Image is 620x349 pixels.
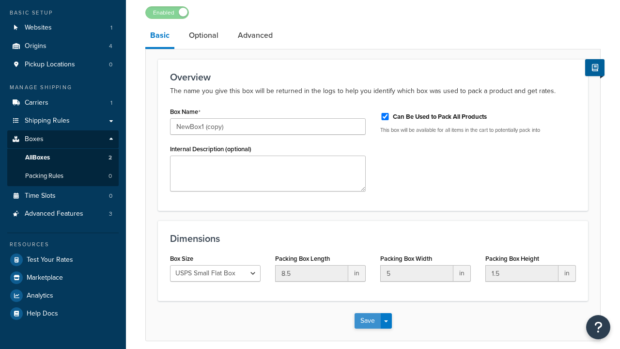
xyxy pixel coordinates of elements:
[25,42,46,50] span: Origins
[170,108,201,116] label: Box Name
[27,292,53,300] span: Analytics
[7,167,119,185] li: Packing Rules
[108,154,112,162] span: 2
[7,37,119,55] a: Origins4
[7,240,119,249] div: Resources
[7,19,119,37] a: Websites1
[585,59,604,76] button: Show Help Docs
[27,310,58,318] span: Help Docs
[25,210,83,218] span: Advanced Features
[7,269,119,286] a: Marketplace
[27,274,63,282] span: Marketplace
[170,255,193,262] label: Box Size
[25,24,52,32] span: Websites
[355,313,381,329] button: Save
[109,42,112,50] span: 4
[586,315,610,339] button: Open Resource Center
[7,167,119,185] a: Packing Rules0
[108,172,112,180] span: 0
[27,256,73,264] span: Test Your Rates
[7,130,119,148] a: Boxes
[145,24,174,49] a: Basic
[170,233,576,244] h3: Dimensions
[7,56,119,74] a: Pickup Locations0
[7,187,119,205] li: Time Slots
[7,187,119,205] a: Time Slots0
[25,117,70,125] span: Shipping Rules
[7,94,119,112] li: Carriers
[7,9,119,17] div: Basic Setup
[25,135,44,143] span: Boxes
[109,210,112,218] span: 3
[25,154,50,162] span: All Boxes
[380,127,576,134] p: This box will be available for all items in the cart to potentially pack into
[393,112,487,121] label: Can Be Used to Pack All Products
[25,172,63,180] span: Packing Rules
[7,37,119,55] li: Origins
[25,99,48,107] span: Carriers
[170,145,251,153] label: Internal Description (optional)
[7,83,119,92] div: Manage Shipping
[7,287,119,304] a: Analytics
[7,205,119,223] a: Advanced Features3
[380,255,432,262] label: Packing Box Width
[184,24,223,47] a: Optional
[558,265,576,282] span: in
[110,99,112,107] span: 1
[7,251,119,269] a: Test Your Rates
[109,192,112,200] span: 0
[25,61,75,69] span: Pickup Locations
[7,305,119,322] a: Help Docs
[7,94,119,112] a: Carriers1
[453,265,471,282] span: in
[170,85,576,97] p: The name you give this box will be returned in the logs to help you identify which box was used t...
[7,19,119,37] li: Websites
[233,24,278,47] a: Advanced
[7,205,119,223] li: Advanced Features
[7,56,119,74] li: Pickup Locations
[485,255,539,262] label: Packing Box Height
[7,149,119,167] a: AllBoxes2
[7,112,119,130] a: Shipping Rules
[348,265,366,282] span: in
[110,24,112,32] span: 1
[275,255,330,262] label: Packing Box Length
[170,72,576,82] h3: Overview
[25,192,56,200] span: Time Slots
[7,130,119,186] li: Boxes
[109,61,112,69] span: 0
